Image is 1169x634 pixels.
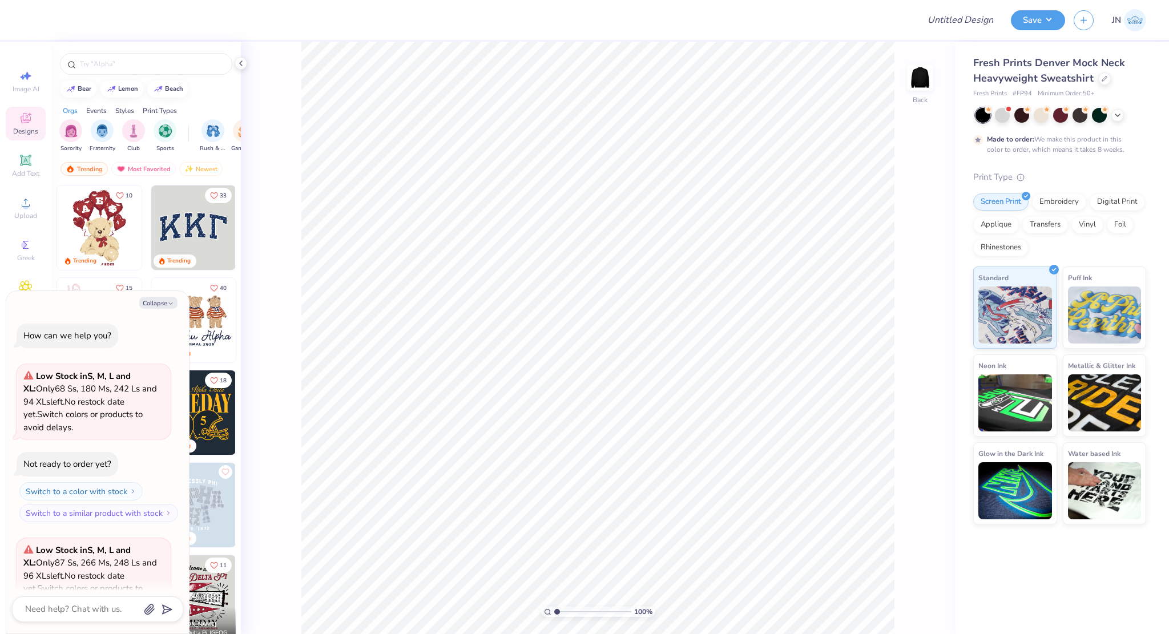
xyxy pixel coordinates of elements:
div: Vinyl [1071,216,1103,233]
span: Image AI [13,84,39,94]
span: Sports [156,144,174,153]
strong: Made to order: [987,135,1034,144]
div: Rhinestones [973,239,1029,256]
img: edfb13fc-0e43-44eb-bea2-bf7fc0dd67f9 [235,185,320,270]
img: Glow in the Dark Ink [978,462,1052,519]
img: Sports Image [159,124,172,138]
div: Embroidery [1032,193,1086,211]
input: Try "Alpha" [79,58,225,70]
span: Fresh Prints [973,89,1007,99]
div: We make this product in this color to order, which means it takes 8 weeks. [987,134,1127,155]
img: Puff Ink [1068,286,1142,344]
span: Puff Ink [1068,272,1092,284]
div: Applique [973,216,1019,233]
span: Upload [14,211,37,220]
button: Like [205,280,232,296]
img: e74243e0-e378-47aa-a400-bc6bcb25063a [141,185,225,270]
img: d12c9beb-9502-45c7-ae94-40b97fdd6040 [235,278,320,362]
img: Neon Ink [978,374,1052,431]
span: Only 87 Ss, 266 Ms, 248 Ls and 96 XLs left. Switch colors or products to avoid delays. [23,544,157,607]
button: Switch to a color with stock [19,482,143,500]
span: Greek [17,253,35,263]
button: bear [60,80,96,98]
a: JN [1112,9,1146,31]
span: 11 [220,563,227,568]
span: [PERSON_NAME] [170,620,217,628]
img: Back [909,66,932,89]
img: Metallic & Glitter Ink [1068,374,1142,431]
div: Transfers [1022,216,1068,233]
span: Clipart & logos [6,296,46,314]
img: Jacky Noya [1124,9,1146,31]
span: Fresh Prints Denver Mock Neck Heavyweight Sweatshirt [973,56,1125,85]
button: filter button [231,119,257,153]
img: Rush & Bid Image [207,124,220,138]
img: Newest.gif [184,165,194,173]
div: Orgs [63,106,78,116]
button: filter button [154,119,176,153]
button: filter button [122,119,145,153]
span: 18 [220,378,227,383]
div: Back [913,95,928,105]
div: filter for Fraternity [90,119,115,153]
img: d12a98c7-f0f7-4345-bf3a-b9f1b718b86e [141,278,225,362]
span: Standard [978,272,1009,284]
span: No restock date yet. [23,396,124,421]
div: filter for Sports [154,119,176,153]
img: Game Day Image [238,124,251,138]
span: Add Text [12,169,39,178]
img: 587403a7-0594-4a7f-b2bd-0ca67a3ff8dd [57,185,142,270]
button: Like [205,373,232,388]
button: Save [1011,10,1065,30]
div: Most Favorited [111,162,176,176]
div: Events [86,106,107,116]
div: Newest [179,162,223,176]
button: Switch to a similar product with stock [19,504,178,522]
div: Print Type [973,171,1146,184]
span: Club [127,144,140,153]
button: filter button [90,119,115,153]
span: Water based Ink [1068,447,1120,459]
img: 5a4b4175-9e88-49c8-8a23-26d96782ddc6 [151,463,236,547]
strong: Low Stock in S, M, L and XL : [23,544,131,569]
div: Trending [61,162,108,176]
img: trend_line.gif [66,86,75,92]
div: Trending [167,257,191,265]
span: Glow in the Dark Ink [978,447,1043,459]
span: 15 [126,285,132,291]
span: 100 % [634,607,652,617]
span: Only 68 Ss, 180 Ms, 242 Ls and 94 XLs left. Switch colors or products to avoid delays. [23,370,157,433]
strong: Low Stock in S, M, L and XL : [23,370,131,395]
div: Print Types [143,106,177,116]
img: trend_line.gif [154,86,163,92]
button: Like [111,280,138,296]
span: Designs [13,127,38,136]
div: Screen Print [973,193,1029,211]
div: filter for Game Day [231,119,257,153]
div: filter for Club [122,119,145,153]
input: Untitled Design [918,9,1002,31]
span: 33 [220,193,227,199]
button: filter button [200,119,226,153]
div: Digital Print [1090,193,1145,211]
button: Like [219,465,232,479]
span: 40 [220,285,227,291]
img: Standard [978,286,1052,344]
button: Like [205,188,232,203]
button: filter button [59,119,82,153]
img: Switch to a color with stock [130,488,136,495]
span: JN [1112,14,1121,27]
img: a3be6b59-b000-4a72-aad0-0c575b892a6b [151,278,236,362]
div: Not ready to order yet? [23,458,111,470]
span: Rush & Bid [200,144,226,153]
button: beach [147,80,188,98]
span: # FP94 [1013,89,1032,99]
img: 2b704b5a-84f6-4980-8295-53d958423ff9 [235,370,320,455]
span: 10 [126,193,132,199]
img: most_fav.gif [116,165,126,173]
img: Sorority Image [65,124,78,138]
img: b8819b5f-dd70-42f8-b218-32dd770f7b03 [151,370,236,455]
div: bear [78,86,91,92]
span: Metallic & Glitter Ink [1068,360,1135,371]
div: Foil [1107,216,1134,233]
